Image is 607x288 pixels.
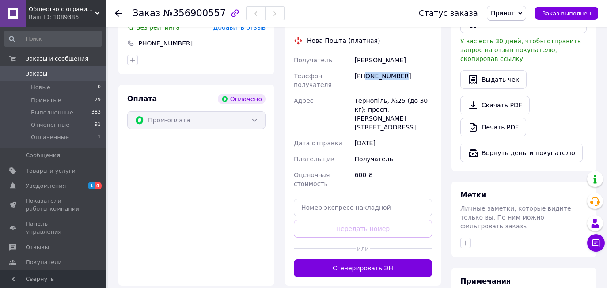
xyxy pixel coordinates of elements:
div: Статус заказа [419,9,478,18]
span: 1 [88,182,95,189]
span: 29 [95,96,101,104]
span: 91 [95,121,101,129]
div: Ваш ID: 1089386 [29,13,106,21]
span: Сообщения [26,152,60,159]
div: [PHONE_NUMBER] [353,68,434,93]
div: 600 ₴ [353,167,434,192]
div: Получатель [353,151,434,167]
span: Дата отправки [294,140,342,147]
button: Заказ выполнен [535,7,598,20]
span: Оплата [127,95,157,103]
span: Оплаченные [31,133,69,141]
span: Без рейтинга [136,24,180,31]
a: Скачать PDF [460,96,530,114]
span: Адрес [294,97,313,104]
span: Панель управления [26,220,82,236]
span: Отзывы [26,243,49,251]
span: Заказ выполнен [542,10,591,17]
button: Сгенерировать ЭН [294,259,432,277]
button: Чат с покупателем [587,234,605,252]
input: Поиск [4,31,102,47]
span: Личные заметки, которые видите только вы. По ним можно фильтровать заказы [460,205,571,230]
span: Получатель [294,57,332,64]
span: Отмененные [31,121,69,129]
div: Нова Пошта (платная) [305,36,382,45]
span: или [356,244,370,253]
input: Номер экспресс-накладной [294,199,432,216]
span: Уведомления [26,182,66,190]
span: Общество с ограниченой ответственностью "МВК-ТРЕЙД" [29,5,95,13]
span: 0 [98,83,101,91]
span: Принятые [31,96,61,104]
span: Добавить отзыв [213,24,266,31]
span: Заказы и сообщения [26,55,88,63]
span: Плательщик [294,155,335,163]
span: Новые [31,83,50,91]
span: У вас есть 30 дней, чтобы отправить запрос на отзыв покупателю, скопировав ссылку. [460,38,581,62]
span: Выполненные [31,109,73,117]
span: Телефон получателя [294,72,332,88]
span: 4 [95,182,102,189]
div: Вернуться назад [115,9,122,18]
span: Оценочная стоимость [294,171,330,187]
div: [DATE] [353,135,434,151]
span: №356900557 [163,8,226,19]
span: Заказ [133,8,160,19]
span: Заказы [26,70,47,78]
span: 383 [91,109,101,117]
span: 1 [98,133,101,141]
span: Примечания [460,277,511,285]
button: Выдать чек [460,70,527,89]
div: [PERSON_NAME] [353,52,434,68]
div: Оплачено [218,94,266,104]
button: Вернуть деньги покупателю [460,144,583,162]
span: Метки [460,191,486,199]
span: Принят [491,10,515,17]
span: Товары и услуги [26,167,76,175]
a: Печать PDF [460,118,526,136]
div: Тернопіль, №25 (до 30 кг): просп. [PERSON_NAME][STREET_ADDRESS] [353,93,434,135]
span: Покупатели [26,258,62,266]
div: [PHONE_NUMBER] [135,39,193,48]
span: Показатели работы компании [26,197,82,213]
